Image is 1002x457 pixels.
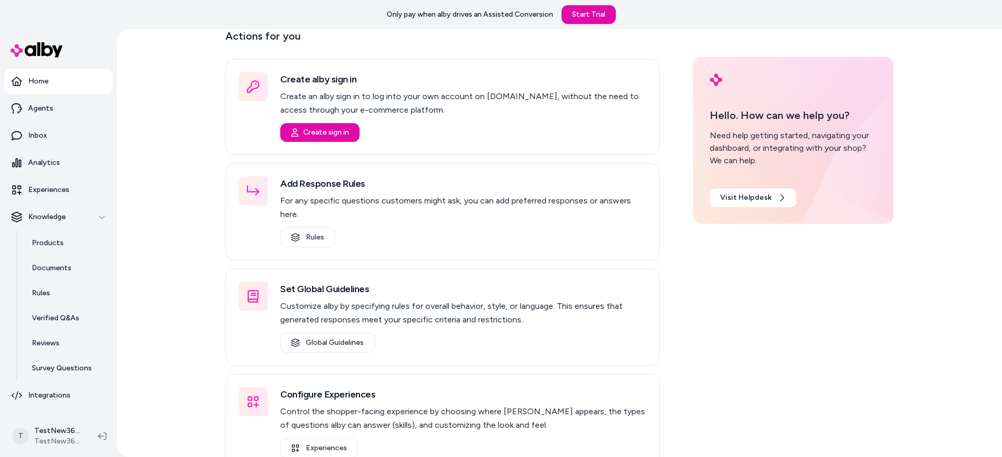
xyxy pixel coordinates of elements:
[21,231,113,256] a: Products
[32,338,59,348] p: Reviews
[280,282,647,296] h3: Set Global Guidelines
[21,356,113,381] a: Survey Questions
[4,205,113,230] button: Knowledge
[34,436,81,447] span: TestNew3654
[32,238,64,248] p: Products
[21,331,113,356] a: Reviews
[13,428,29,444] span: T
[21,306,113,331] a: Verified Q&As
[280,299,647,327] p: Customize alby by specifying rules for overall behavior, style, or language. This ensures that ge...
[28,390,70,401] p: Integrations
[225,28,660,53] p: Actions for you
[710,107,877,123] p: Hello. How can we help you?
[6,419,90,453] button: TTestNew3654 ShopifyTestNew3654
[21,256,113,281] a: Documents
[4,150,113,175] a: Analytics
[32,363,92,374] p: Survey Questions
[710,188,796,207] a: Visit Helpdesk
[34,426,81,436] p: TestNew3654 Shopify
[387,9,553,20] p: Only pay when alby drives an Assisted Conversion
[4,96,113,121] a: Agents
[4,383,113,408] a: Integrations
[28,158,60,168] p: Analytics
[32,263,71,273] p: Documents
[28,76,49,87] p: Home
[21,281,113,306] a: Rules
[280,194,647,221] p: For any specific questions customers might ask, you can add preferred responses or answers here.
[28,103,53,114] p: Agents
[280,405,647,432] p: Control the shopper-facing experience by choosing where [PERSON_NAME] appears, the types of quest...
[28,212,66,222] p: Knowledge
[280,176,647,191] h3: Add Response Rules
[710,74,722,86] img: alby Logo
[32,313,79,323] p: Verified Q&As
[28,185,69,195] p: Experiences
[10,42,63,57] img: alby Logo
[280,90,647,117] p: Create an alby sign in to log into your own account on [DOMAIN_NAME], without the need to access ...
[4,177,113,202] a: Experiences
[280,333,375,353] a: Global Guidelines
[32,288,50,298] p: Rules
[280,123,360,142] button: Create sign in
[28,130,47,141] p: Inbox
[280,387,647,402] h3: Configure Experiences
[280,227,335,247] a: Rules
[710,129,877,167] div: Need help getting started, navigating your dashboard, or integrating with your shop? We can help.
[280,72,647,87] h3: Create alby sign in
[4,123,113,148] a: Inbox
[562,5,616,24] a: Start Trial
[4,69,113,94] a: Home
